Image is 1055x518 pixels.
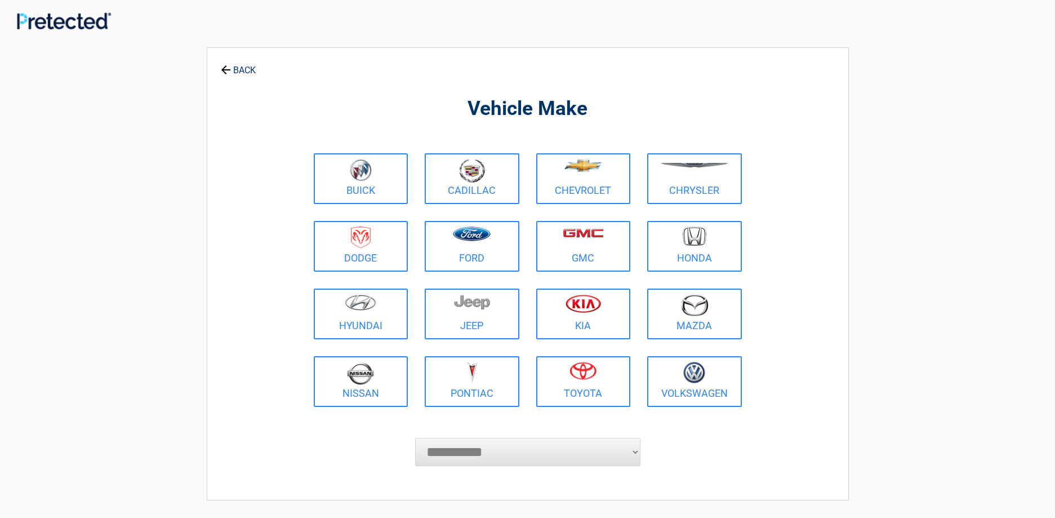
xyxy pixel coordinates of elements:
img: gmc [563,228,604,238]
a: Kia [536,289,631,339]
img: toyota [569,362,597,380]
a: Hyundai [314,289,408,339]
img: Main Logo [17,12,111,29]
img: nissan [347,362,374,385]
img: kia [566,294,601,313]
a: Chevrolet [536,153,631,204]
img: ford [453,227,491,241]
img: dodge [351,227,371,249]
img: chrysler [660,163,729,168]
img: jeep [454,294,490,310]
a: Buick [314,153,408,204]
a: Mazda [647,289,742,339]
a: BACK [219,55,258,75]
a: Honda [647,221,742,272]
img: hyundai [345,294,376,311]
a: Cadillac [425,153,519,204]
a: Dodge [314,221,408,272]
a: Nissan [314,356,408,407]
img: chevrolet [564,160,602,172]
a: Toyota [536,356,631,407]
a: Volkswagen [647,356,742,407]
img: mazda [680,294,709,316]
a: GMC [536,221,631,272]
img: cadillac [459,159,485,183]
img: buick [350,159,372,181]
a: Ford [425,221,519,272]
img: volkswagen [683,362,705,384]
h2: Vehicle Make [311,96,745,122]
a: Pontiac [425,356,519,407]
a: Chrysler [647,153,742,204]
img: pontiac [466,362,478,383]
img: honda [683,227,706,246]
a: Jeep [425,289,519,339]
